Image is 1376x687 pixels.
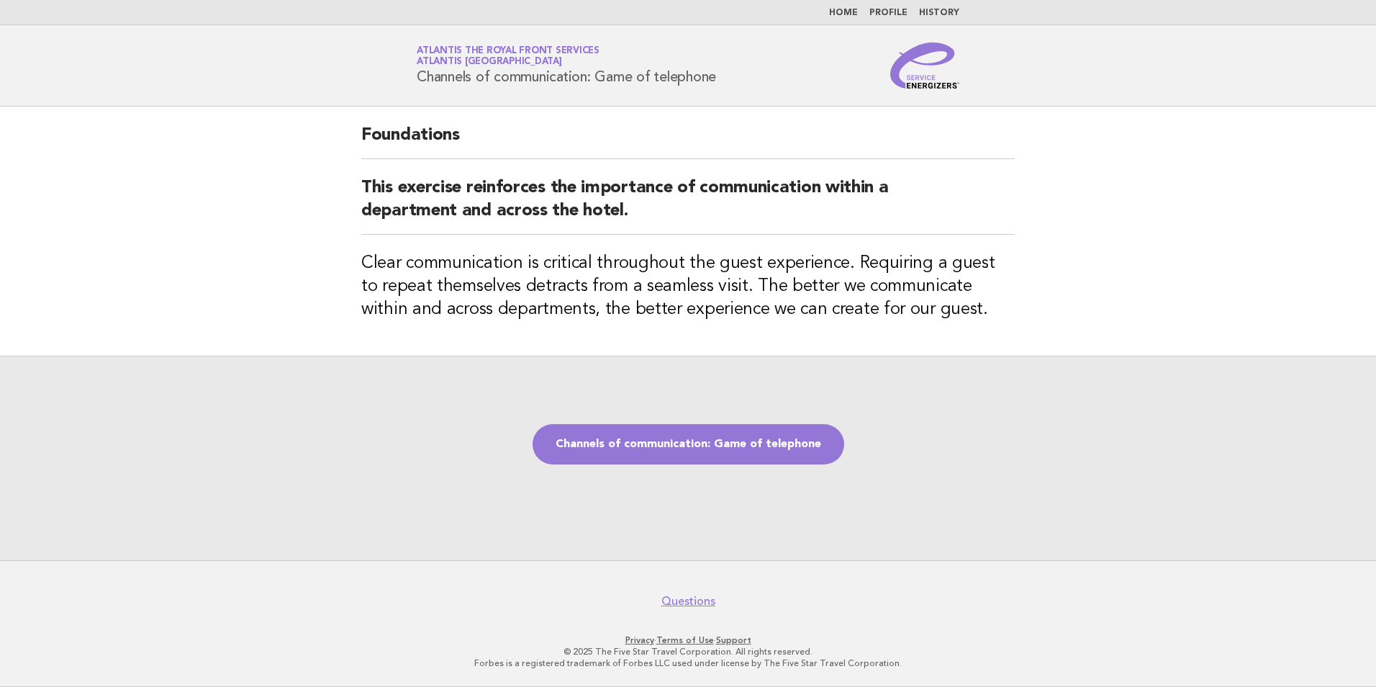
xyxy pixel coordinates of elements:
[417,46,599,66] a: Atlantis The Royal Front ServicesAtlantis [GEOGRAPHIC_DATA]
[890,42,959,89] img: Service Energizers
[248,657,1128,669] p: Forbes is a registered trademark of Forbes LLC used under license by The Five Star Travel Corpora...
[361,176,1015,235] h2: This exercise reinforces the importance of communication within a department and across the hotel.
[625,635,654,645] a: Privacy
[417,47,716,84] h1: Channels of communication: Game of telephone
[829,9,858,17] a: Home
[361,252,1015,321] h3: Clear communication is critical throughout the guest experience. Requiring a guest to repeat them...
[661,594,715,609] a: Questions
[248,646,1128,657] p: © 2025 The Five Star Travel Corporation. All rights reserved.
[533,424,844,464] a: Channels of communication: Game of telephone
[919,9,959,17] a: History
[361,124,1015,159] h2: Foundations
[716,635,751,645] a: Support
[656,635,714,645] a: Terms of Use
[248,634,1128,646] p: · ·
[417,58,562,67] span: Atlantis [GEOGRAPHIC_DATA]
[869,9,907,17] a: Profile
